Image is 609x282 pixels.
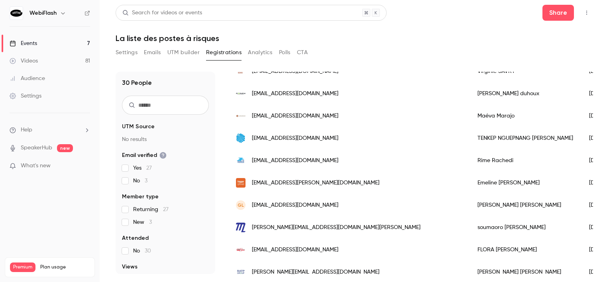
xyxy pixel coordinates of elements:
[252,268,379,276] span: [PERSON_NAME][EMAIL_ADDRESS][DOMAIN_NAME]
[470,216,581,239] div: soumaoro [PERSON_NAME]
[470,239,581,261] div: FLORA [PERSON_NAME]
[133,206,169,213] span: Returning
[122,135,209,143] p: No results
[470,105,581,127] div: Maéva Marajo
[252,112,338,120] span: [EMAIL_ADDRESS][DOMAIN_NAME]
[252,223,420,232] span: [PERSON_NAME][EMAIL_ADDRESS][DOMAIN_NAME][PERSON_NAME]
[122,151,167,159] span: Email verified
[163,207,169,212] span: 27
[248,46,273,59] button: Analytics
[21,126,32,134] span: Help
[252,179,379,187] span: [EMAIL_ADDRESS][PERSON_NAME][DOMAIN_NAME]
[236,111,246,121] img: linamar.com
[10,92,41,100] div: Settings
[252,134,338,143] span: [EMAIL_ADDRESS][DOMAIN_NAME]
[10,39,37,47] div: Events
[10,74,45,82] div: Audience
[133,218,152,226] span: New
[122,193,159,201] span: Member type
[236,223,246,232] img: missenard-quint.com
[470,172,581,194] div: Emeline [PERSON_NAME]
[116,33,593,43] h1: La liste des postes à risques
[236,245,246,255] img: thermoclean.com
[57,144,73,152] span: new
[149,219,152,225] span: 3
[236,178,246,188] img: hagergroup.com
[122,263,138,271] span: Views
[145,248,151,254] span: 30
[206,46,242,59] button: Registrations
[10,57,38,65] div: Videos
[167,46,200,59] button: UTM builder
[470,194,581,216] div: [PERSON_NAME] [PERSON_NAME]
[470,82,581,105] div: [PERSON_NAME] duhoux
[122,9,202,17] div: Search for videos or events
[122,78,152,88] h1: 30 People
[10,126,90,134] li: help-dropdown-opener
[470,149,581,172] div: Rime Rachedi
[122,123,155,131] span: UTM Source
[236,133,246,143] img: messageries-laitieres.fr
[145,178,147,184] span: 3
[116,46,138,59] button: Settings
[133,247,151,255] span: No
[238,202,244,209] span: GL
[29,9,57,17] h6: WebiFlash
[236,267,246,277] img: ratp.fr
[133,177,147,185] span: No
[10,7,23,20] img: WebiFlash
[236,156,246,165] img: labanquepostale.fr
[542,5,574,21] button: Share
[252,90,338,98] span: [EMAIL_ADDRESS][DOMAIN_NAME]
[252,157,338,165] span: [EMAIL_ADDRESS][DOMAIN_NAME]
[146,165,152,171] span: 27
[10,262,35,272] span: Premium
[21,162,51,170] span: What's new
[279,46,291,59] button: Polls
[144,46,161,59] button: Emails
[40,264,90,270] span: Plan usage
[81,163,90,170] iframe: Noticeable Trigger
[122,234,149,242] span: Attended
[297,46,308,59] button: CTA
[252,246,338,254] span: [EMAIL_ADDRESS][DOMAIN_NAME]
[133,164,152,172] span: Yes
[236,89,246,98] img: baie-bleue.fr
[252,201,338,210] span: [EMAIL_ADDRESS][DOMAIN_NAME]
[470,127,581,149] div: TENKEP NGUEPNANG [PERSON_NAME]
[21,144,52,152] a: SpeakerHub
